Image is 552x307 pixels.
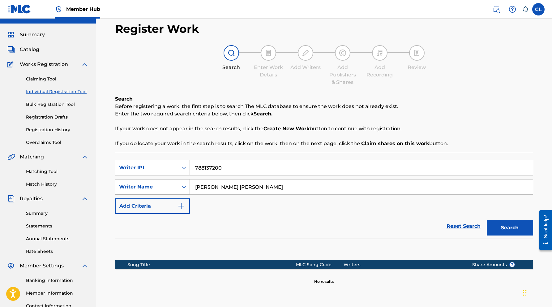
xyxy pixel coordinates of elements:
[115,160,533,239] form: Search Form
[376,49,383,57] img: step indicator icon for Add Recording
[26,248,88,255] a: Rate Sheets
[493,6,500,13] img: search
[20,61,68,68] span: Works Registration
[327,64,358,86] div: Add Publishers & Shares
[401,64,432,71] div: Review
[55,6,62,13] img: Top Rightsholder
[216,64,247,71] div: Search
[302,49,309,57] img: step indicator icon for Add Writers
[7,31,15,38] img: Summary
[115,96,133,102] b: Search
[115,125,533,132] p: If your work does not appear in the search results, click the button to continue with registration.
[339,49,346,57] img: step indicator icon for Add Publishers & Shares
[26,76,88,82] a: Claiming Tool
[115,198,190,214] button: Add Criteria
[7,31,45,38] a: SummarySummary
[344,262,463,268] div: Writers
[20,153,44,161] span: Matching
[20,46,39,53] span: Catalog
[296,262,344,268] div: MLC Song Code
[253,64,284,79] div: Enter Work Details
[26,101,88,108] a: Bulk Registration Tool
[178,202,185,210] img: 9d2ae6d4665cec9f34b9.svg
[265,49,272,57] img: step indicator icon for Enter Work Details
[26,223,88,229] a: Statements
[115,110,533,118] p: Enter the two required search criteria below, then click
[115,103,533,110] p: Before registering a work, the first step is to search The MLC database to ensure the work does n...
[7,195,15,202] img: Royalties
[7,5,31,14] img: MLC Logo
[535,205,552,256] iframe: Resource Center
[290,64,321,71] div: Add Writers
[127,262,296,268] div: Song Title
[254,111,272,117] strong: Search.
[7,262,15,270] img: Member Settings
[81,153,88,161] img: expand
[26,168,88,175] a: Matching Tool
[20,195,43,202] span: Royalties
[490,3,503,15] a: Public Search
[7,61,15,68] img: Works Registration
[81,61,88,68] img: expand
[361,141,429,146] strong: Claim shares on this work
[81,195,88,202] img: expand
[7,46,15,53] img: Catalog
[26,236,88,242] a: Annual Statements
[66,6,100,13] span: Member Hub
[115,140,533,147] p: If you do locate your work in the search results, click on the work, then on the next page, click...
[115,22,199,36] h2: Register Work
[510,262,515,267] span: ?
[314,271,334,284] p: No results
[119,183,175,191] div: Writer Name
[20,31,45,38] span: Summary
[506,3,519,15] div: Help
[228,49,235,57] img: step indicator icon for Search
[523,283,527,302] div: Drag
[472,262,515,268] span: Share Amounts
[509,6,516,13] img: help
[119,164,175,171] div: Writer IPI
[20,262,64,270] span: Member Settings
[443,219,484,233] a: Reset Search
[7,153,15,161] img: Matching
[26,114,88,120] a: Registration Drafts
[26,210,88,217] a: Summary
[26,181,88,188] a: Match History
[26,89,88,95] a: Individual Registration Tool
[364,64,395,79] div: Add Recording
[26,290,88,296] a: Member Information
[7,46,39,53] a: CatalogCatalog
[487,220,533,236] button: Search
[263,126,310,132] strong: Create New Work
[413,49,421,57] img: step indicator icon for Review
[26,139,88,146] a: Overclaims Tool
[521,277,552,307] iframe: Chat Widget
[532,3,545,15] div: User Menu
[26,277,88,284] a: Banking Information
[81,262,88,270] img: expand
[522,6,528,12] div: Notifications
[26,127,88,133] a: Registration History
